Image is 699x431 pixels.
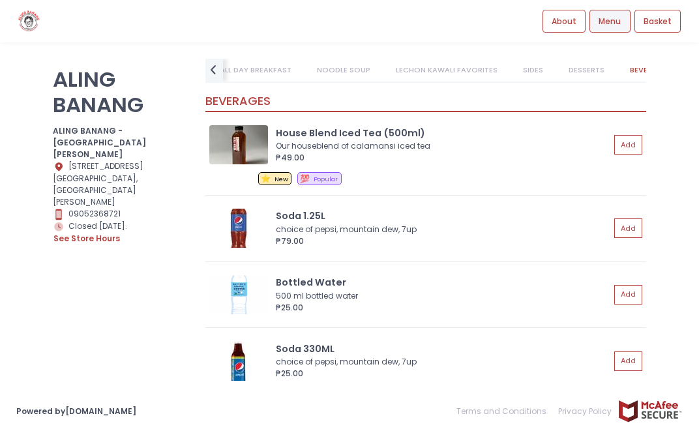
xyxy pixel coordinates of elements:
[276,356,606,368] div: choice of pepsi, mountain dew, 7up
[276,368,610,379] div: ₱25.00
[614,135,642,155] button: Add
[614,285,642,305] button: Add
[511,59,555,82] a: SIDES
[589,10,630,33] a: Menu
[53,208,189,220] div: 09052368721
[384,59,509,82] a: LECHON KAWALI FAVORITES
[53,232,121,245] button: see store hours
[53,125,146,160] b: ALING BANANG - [GEOGRAPHIC_DATA][PERSON_NAME]
[53,67,189,117] p: ALING BANANG
[614,218,642,238] button: Add
[305,59,382,82] a: NOODLE SOUP
[276,140,606,152] div: Our houseblend of calamansi iced tea
[276,235,610,247] div: ₱79.00
[53,160,189,208] div: [STREET_ADDRESS] [GEOGRAPHIC_DATA], [GEOGRAPHIC_DATA][PERSON_NAME]
[276,224,606,235] div: choice of pepsi, mountain dew, 7up
[300,173,310,184] span: 💯
[557,59,616,82] a: DESSERTS
[644,16,672,27] span: Basket
[614,351,642,371] button: Add
[53,220,189,246] div: Closed [DATE].
[209,125,268,164] img: House Blend Iced Tea (500ml)
[276,290,606,302] div: 500 ml bottled water
[261,173,271,184] span: ⭐
[618,59,683,82] a: BEVERAGES
[543,10,586,33] a: About
[617,400,683,423] img: mcafee-secure
[276,342,610,357] div: Soda 330ML
[314,175,338,183] span: Popular
[552,400,617,423] a: Privacy Policy
[456,400,552,423] a: Terms and Conditions
[16,10,42,33] img: logo
[276,152,610,164] div: ₱49.00
[205,93,271,109] span: BEVERAGES
[276,276,610,290] div: Bottled Water
[209,275,268,314] img: Bottled Water
[209,342,268,381] img: Soda 330ML
[599,16,621,27] span: Menu
[276,126,610,141] div: House Blend Iced Tea (500ml)
[276,209,610,224] div: Soda 1.25L
[208,59,303,82] a: ALL DAY BREAKFAST
[209,209,268,248] img: Soda 1.25L
[275,175,288,183] span: New
[552,16,576,27] span: About
[16,406,136,417] a: Powered by[DOMAIN_NAME]
[276,302,610,314] div: ₱25.00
